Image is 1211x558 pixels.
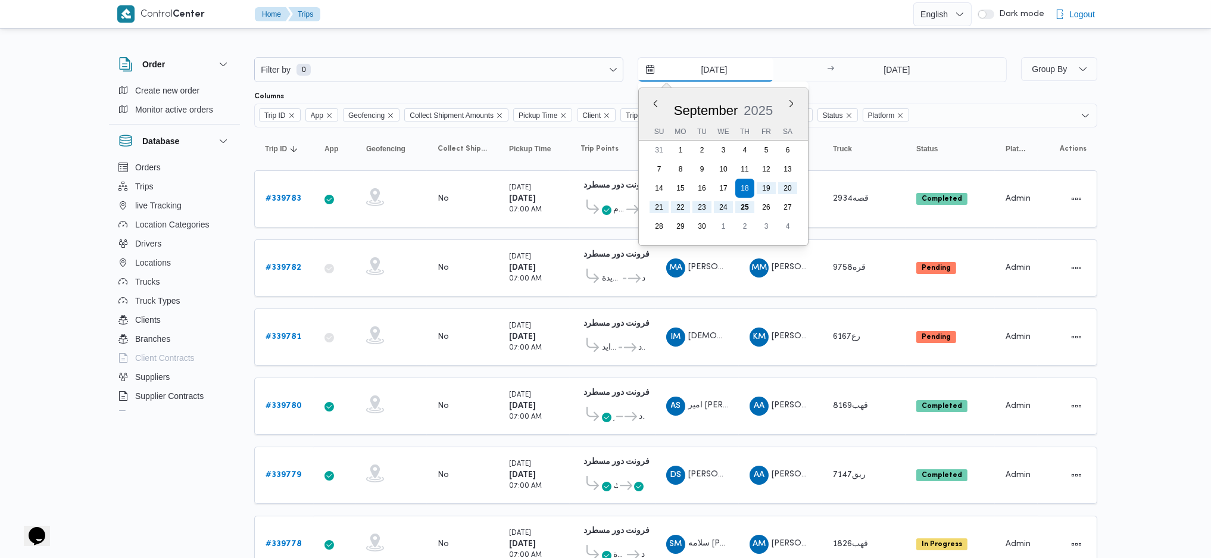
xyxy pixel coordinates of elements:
span: Trip ID [264,109,286,122]
div: day-17 [714,179,733,198]
button: Create new order [114,81,235,100]
span: Logout [1069,7,1095,21]
span: Suppliers [135,370,170,384]
label: Columns [254,92,284,101]
span: قسم أول القاهرة الجديدة [602,272,621,286]
button: Group By [1021,57,1097,81]
span: Trip Points [620,108,675,121]
div: day-15 [671,179,690,198]
button: Platform [1001,139,1032,158]
b: Center [173,10,205,19]
b: فرونت دور مسطرد [583,389,650,397]
span: Trips [135,179,154,194]
div: No [438,194,449,204]
span: قره9758 [833,264,866,272]
div: day-11 [735,160,754,179]
button: Order [118,57,230,71]
span: AA [754,397,764,416]
button: Status [912,139,989,158]
span: Admin [1006,402,1031,410]
div: day-30 [692,217,711,236]
button: Database [118,134,230,148]
span: رع6167 [833,333,860,341]
div: month-2025-09 [648,141,798,236]
span: Geofencing [348,109,385,122]
span: قصه2934 [833,195,869,202]
b: فرونت دور مسطرد [583,320,650,328]
span: Trip ID; Sorted in descending order [265,144,287,154]
h3: Order [142,57,165,71]
div: day-4 [735,141,754,160]
button: Drivers [114,234,235,253]
b: # 339780 [266,402,302,410]
small: [DATE] [509,254,531,260]
span: Trucks [135,275,160,289]
a: #339780 [266,399,302,413]
b: فرونت دور مسطرد [583,251,650,258]
div: day-19 [757,179,776,198]
div: day-6 [778,141,797,160]
span: September [674,103,738,118]
div: Sa [778,123,797,140]
div: No [438,401,449,412]
span: [PERSON_NAME][DEMOGRAPHIC_DATA] [688,470,851,478]
div: Ameir Slah Muhammad Alsaid [666,397,685,416]
span: App [305,108,338,121]
span: In Progress [916,538,967,550]
div: day-31 [650,141,669,160]
span: Group By [1032,64,1067,74]
div: day-25 [735,198,754,217]
span: 0 available filters [296,64,311,76]
div: Su [650,123,669,140]
span: Monitor active orders [135,102,213,117]
div: day-21 [650,198,669,217]
div: Database [109,158,240,416]
iframe: chat widget [12,510,50,546]
b: # 339778 [266,540,302,548]
span: Platform [863,108,910,121]
div: Order [109,81,240,124]
span: [PERSON_NAME] طلب[PERSON_NAME] [772,332,928,340]
span: MA [669,258,682,278]
small: 07:00 AM [509,483,542,490]
b: In Progress [922,541,962,548]
div: day-1 [671,141,690,160]
button: Previous Month [651,99,660,108]
button: Remove Collect Shipment Amounts from selection in this group [496,112,503,119]
button: Filter by0 available filters [255,58,623,82]
button: live Tracking [114,196,235,215]
span: AS [671,397,681,416]
button: Remove App from selection in this group [326,112,333,119]
span: Trip ID [259,108,301,121]
button: Remove Trip ID from selection in this group [288,112,295,119]
button: Trucks [114,272,235,291]
button: Truck Types [114,291,235,310]
b: Completed [922,403,962,410]
b: Completed [922,195,962,202]
div: → [827,66,834,74]
div: No [438,470,449,481]
span: [PERSON_NAME] [772,540,839,547]
span: Clients [135,313,161,327]
span: Completed [916,469,967,481]
div: Khidhuir Muhammad Tlbah Hamid [750,328,769,347]
span: Platform [1006,144,1027,154]
div: Fr [757,123,776,140]
span: Dark mode [994,10,1044,19]
span: Geofencing [343,108,399,121]
a: #339779 [266,468,301,482]
div: day-23 [692,198,711,217]
span: IM [671,328,681,347]
div: Tu [692,123,711,140]
div: We [714,123,733,140]
span: Pending [916,331,956,343]
div: Button. Open the month selector. September is currently selected. [673,102,739,119]
span: امير [PERSON_NAME] [688,401,773,409]
b: Pending [922,264,951,272]
span: فرونت دور مسطرد [638,341,645,355]
span: Pending [916,262,956,274]
button: Trips [114,177,235,196]
span: Truck [833,144,852,154]
span: Pickup Time [519,109,557,122]
div: Isalam Muhammad Isamaail Aid Sulaiaman [666,328,685,347]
